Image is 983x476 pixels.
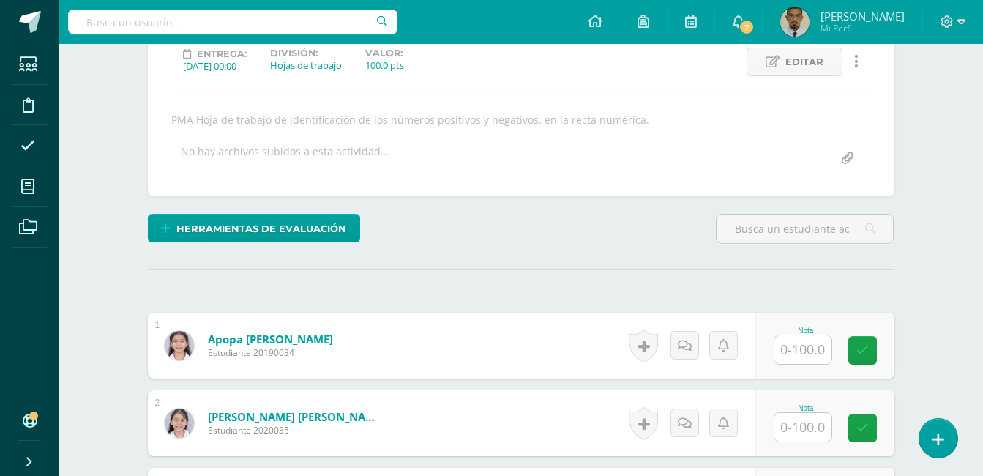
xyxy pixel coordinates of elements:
[821,9,905,23] span: [PERSON_NAME]
[68,10,397,34] input: Busca un usuario...
[208,332,333,346] a: Apopa [PERSON_NAME]
[165,331,194,360] img: 940a2c643bdfb91d3a67f7ea4f9a06ca.png
[165,113,877,127] div: PMA Hoja de trabajo de identificación de los números positivos y negativos. en la recta numérica.
[821,22,905,34] span: Mi Perfil
[774,404,838,412] div: Nota
[176,215,346,242] span: Herramientas de evaluación
[270,59,342,72] div: Hojas de trabajo
[774,327,838,335] div: Nota
[197,48,247,59] span: Entrega:
[774,413,831,442] input: 0-100.0
[148,214,360,242] a: Herramientas de evaluación
[780,7,810,37] img: 7928e51c5877b3bca6101dd3372c758c.png
[739,19,755,35] span: 7
[208,346,333,359] span: Estudiante 20190034
[270,48,342,59] label: División:
[208,424,384,436] span: Estudiante 2020035
[774,335,831,364] input: 0-100.0
[717,215,893,243] input: Busca un estudiante aquí...
[181,144,389,173] div: No hay archivos subidos a esta actividad...
[208,409,384,424] a: [PERSON_NAME] [PERSON_NAME]
[183,59,247,72] div: [DATE] 00:00
[365,48,404,59] label: Valor:
[165,409,194,438] img: 76a377484e347bce58884439bd01ce01.png
[365,59,404,72] div: 100.0 pts
[785,48,823,75] span: Editar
